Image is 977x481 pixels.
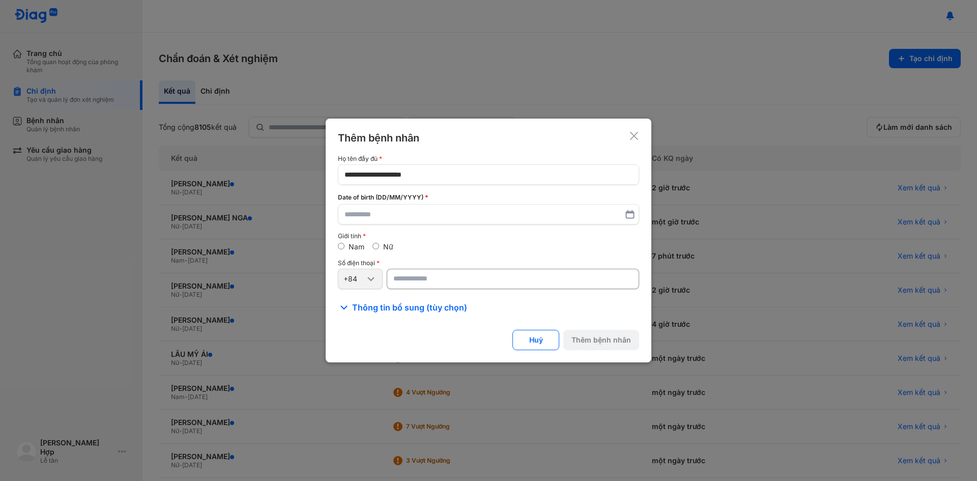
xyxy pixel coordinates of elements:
button: Thêm bệnh nhân [563,330,639,350]
span: Thông tin bổ sung (tùy chọn) [352,301,467,314]
div: +84 [343,274,365,284]
label: Nữ [383,242,393,251]
button: Huỷ [512,330,559,350]
div: Thêm bệnh nhân [338,131,419,145]
label: Nam [349,242,364,251]
div: Số điện thoại [338,260,639,267]
div: Giới tính [338,233,639,240]
div: Họ tên đầy đủ [338,155,639,162]
div: Date of birth (DD/MM/YYYY) [338,193,639,202]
